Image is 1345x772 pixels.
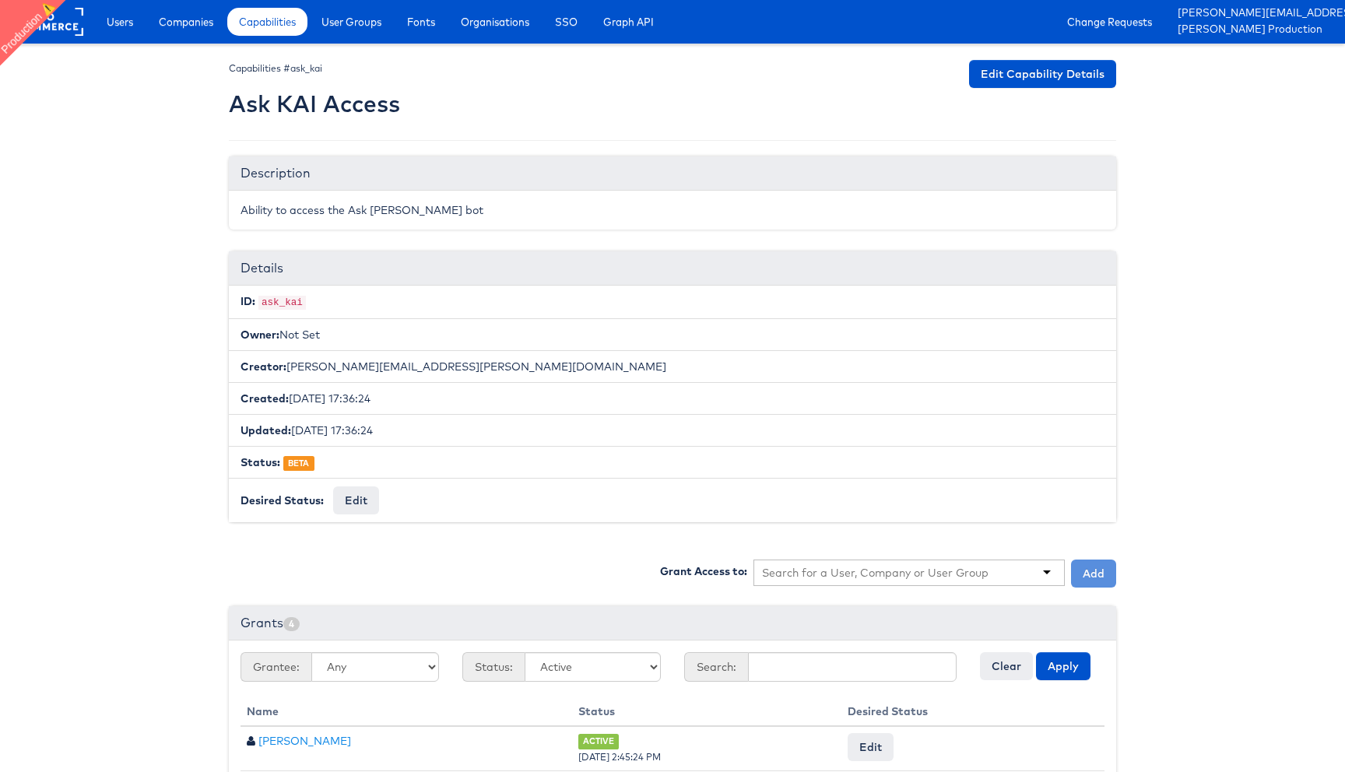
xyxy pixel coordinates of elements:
[543,8,589,36] a: SSO
[229,318,1116,351] li: Not Set
[980,652,1033,680] button: Clear
[239,14,296,30] span: Capabilities
[229,382,1116,415] li: [DATE] 17:36:24
[321,14,381,30] span: User Groups
[310,8,393,36] a: User Groups
[229,191,1116,230] div: Ability to access the Ask [PERSON_NAME] bot
[229,251,1116,286] div: Details
[407,14,435,30] span: Fonts
[684,652,748,682] span: Search:
[395,8,447,36] a: Fonts
[762,565,989,581] input: Search for a User, Company or User Group
[147,8,225,36] a: Companies
[660,563,747,579] label: Grant Access to:
[247,735,255,746] span: User
[1178,22,1333,38] a: [PERSON_NAME] Production
[241,697,572,726] th: Name
[107,14,133,30] span: Users
[555,14,578,30] span: SSO
[258,296,306,310] code: ask_kai
[1055,8,1164,36] a: Change Requests
[241,652,311,682] span: Grantee:
[229,350,1116,383] li: [PERSON_NAME][EMAIL_ADDRESS][PERSON_NAME][DOMAIN_NAME]
[229,91,400,117] h2: Ask KAI Access
[227,8,307,36] a: Capabilities
[229,606,1116,640] div: Grants
[241,455,280,469] b: Status:
[258,734,351,748] a: [PERSON_NAME]
[603,14,654,30] span: Graph API
[462,652,525,682] span: Status:
[229,414,1116,447] li: [DATE] 17:36:24
[841,697,1104,726] th: Desired Status
[578,751,661,763] span: [DATE] 2:45:24 PM
[969,60,1116,88] a: Edit Capability Details
[461,14,529,30] span: Organisations
[333,486,379,514] button: Edit
[572,697,841,726] th: Status
[283,456,314,471] span: BETA
[283,617,300,631] span: 4
[95,8,145,36] a: Users
[159,14,213,30] span: Companies
[848,733,894,761] button: Edit
[229,156,1116,191] div: Description
[229,62,322,74] small: Capabilities #ask_kai
[241,294,255,308] b: ID:
[241,328,279,342] b: Owner:
[578,734,620,749] span: ACTIVE
[1178,5,1333,22] a: [PERSON_NAME][EMAIL_ADDRESS][PERSON_NAME][DOMAIN_NAME]
[241,423,291,437] b: Updated:
[592,8,665,36] a: Graph API
[241,493,324,507] b: Desired Status:
[449,8,541,36] a: Organisations
[1071,560,1116,588] button: Add
[1036,652,1090,680] button: Apply
[241,360,286,374] b: Creator:
[241,391,289,405] b: Created:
